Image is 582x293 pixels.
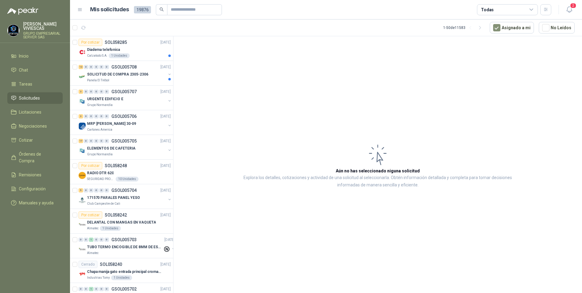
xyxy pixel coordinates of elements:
div: 0 [104,114,109,118]
div: 0 [89,90,93,94]
a: Por cotizarSOL058285[DATE] Company LogoDiadema telefonicaCalzatodo S.A.1 Unidades [70,36,173,61]
div: 0 [94,114,99,118]
div: 0 [94,139,99,143]
h3: Aún no has seleccionado niguna solicitud [336,168,420,174]
p: SEGURIDAD PROVISER LTDA [87,177,114,182]
button: No Leídos [539,22,575,34]
div: 0 [89,114,93,118]
div: 0 [94,287,99,291]
p: URGENTE EDIFICIO E [87,96,123,102]
span: Remisiones [19,171,41,178]
div: 1 [89,287,93,291]
p: Diadema telefonica [87,47,120,53]
div: 0 [104,90,109,94]
img: Company Logo [79,196,86,204]
p: Almatec [87,251,99,256]
p: SOL058248 [105,164,127,168]
p: [DATE] [160,212,171,218]
div: Cerrado [79,261,97,268]
div: 0 [84,287,88,291]
p: SOL058240 [100,262,122,267]
span: Órdenes de Compra [19,151,57,164]
div: 0 [79,287,83,291]
a: Negociaciones [7,120,63,132]
div: 0 [94,65,99,69]
img: Company Logo [79,221,86,228]
div: 0 [104,287,109,291]
div: 0 [94,188,99,192]
span: Licitaciones [19,109,41,115]
p: GRUPO EMPRESARIAL SERVER SAS [23,32,63,39]
img: Company Logo [79,73,86,80]
span: Inicio [19,53,29,59]
img: Company Logo [79,147,86,154]
p: GSOL005703 [111,238,137,242]
p: Chapa manija gato entrada principal cromado mate llave de seguridad [87,269,163,275]
div: 1 Unidades [100,226,121,231]
div: 0 [84,90,88,94]
div: 0 [94,90,99,94]
img: Company Logo [79,122,86,130]
a: Por cotizarSOL058242[DATE] Company LogoDELANTAL CON MANGAS EN VAQUETAAlmatec1 Unidades [70,209,173,234]
p: [DATE] [160,89,171,95]
a: Órdenes de Compra [7,148,63,167]
div: 13 [79,65,83,69]
div: Por cotizar [79,39,102,46]
p: [DATE] [160,40,171,45]
div: 17 [79,139,83,143]
p: SOL058285 [105,40,127,44]
span: search [160,7,164,12]
a: Tareas [7,78,63,90]
img: Company Logo [79,270,86,278]
div: 3 [79,114,83,118]
span: 19876 [134,6,151,13]
p: [DATE] [160,64,171,70]
p: DELANTAL CON MANGAS EN VAQUETA [87,220,156,225]
div: 0 [89,139,93,143]
span: Configuración [19,185,46,192]
a: Inicio [7,50,63,62]
img: Company Logo [8,25,19,36]
div: 1 Unidades [111,275,132,280]
button: Asignado a mi [490,22,534,34]
a: Chat [7,64,63,76]
div: 0 [79,238,83,242]
div: 0 [84,139,88,143]
p: [DATE] [160,163,171,169]
a: Remisiones [7,169,63,181]
a: Configuración [7,183,63,195]
div: 0 [99,287,104,291]
p: 171570 PARALES PANEL YESO [87,195,140,201]
p: GSOL005706 [111,114,137,118]
div: 0 [99,65,104,69]
p: Grupo Normandía [87,152,113,157]
a: Por cotizarSOL058248[DATE] Company LogoRADIO DTR 620SEGURIDAD PROVISER LTDA10 Unidades [70,160,173,184]
p: [DATE] [160,286,171,292]
a: Manuales y ayuda [7,197,63,209]
p: Panela El Trébol [87,78,109,83]
p: [DATE] [164,237,175,243]
div: 1 [89,238,93,242]
div: 0 [84,114,88,118]
button: 2 [564,4,575,15]
p: GSOL005708 [111,65,137,69]
p: TUBO TERMO ENCOGIBLE DE 8MM DE ESPESOR X 5CMS [87,244,163,250]
div: 0 [89,65,93,69]
div: 0 [99,90,104,94]
img: Company Logo [79,48,86,56]
div: 3 [79,90,83,94]
p: [DATE] [160,114,171,119]
span: Chat [19,67,28,73]
span: Cotizar [19,137,33,143]
p: [DATE] [160,262,171,267]
div: 0 [99,139,104,143]
div: 10 Unidades [116,177,138,182]
p: Almatec [87,226,99,231]
p: [DATE] [160,138,171,144]
p: SOL058242 [105,213,127,217]
p: GSOL005705 [111,139,137,143]
div: 0 [104,65,109,69]
a: 3 0 0 0 0 0 GSOL005706[DATE] Company LogoMRP [PERSON_NAME] 30-09Cartones America [79,113,172,132]
div: Por cotizar [79,162,102,169]
div: Por cotizar [79,211,102,219]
